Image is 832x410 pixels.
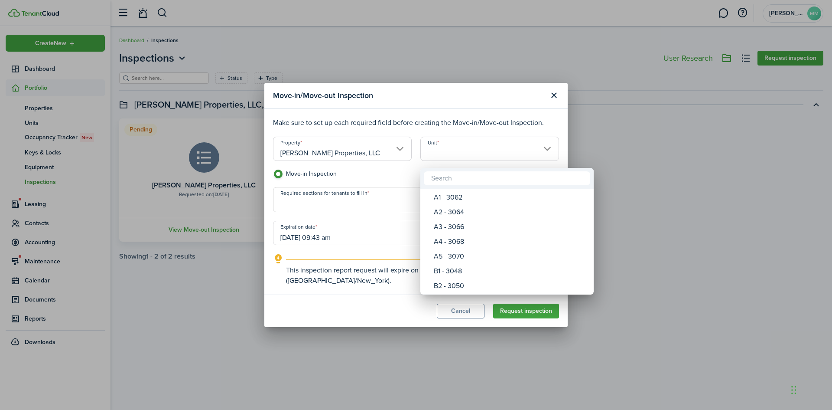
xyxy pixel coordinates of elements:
div: A3 - 3066 [434,220,587,234]
div: A1 - 3062 [434,190,587,205]
div: A2 - 3064 [434,205,587,220]
div: B1 - 3048 [434,264,587,279]
mbsc-wheel: Unit [420,189,594,295]
div: A4 - 3068 [434,234,587,249]
div: A5 - 3070 [434,249,587,264]
div: B2 - 3050 [434,279,587,293]
input: Search [424,171,590,185]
